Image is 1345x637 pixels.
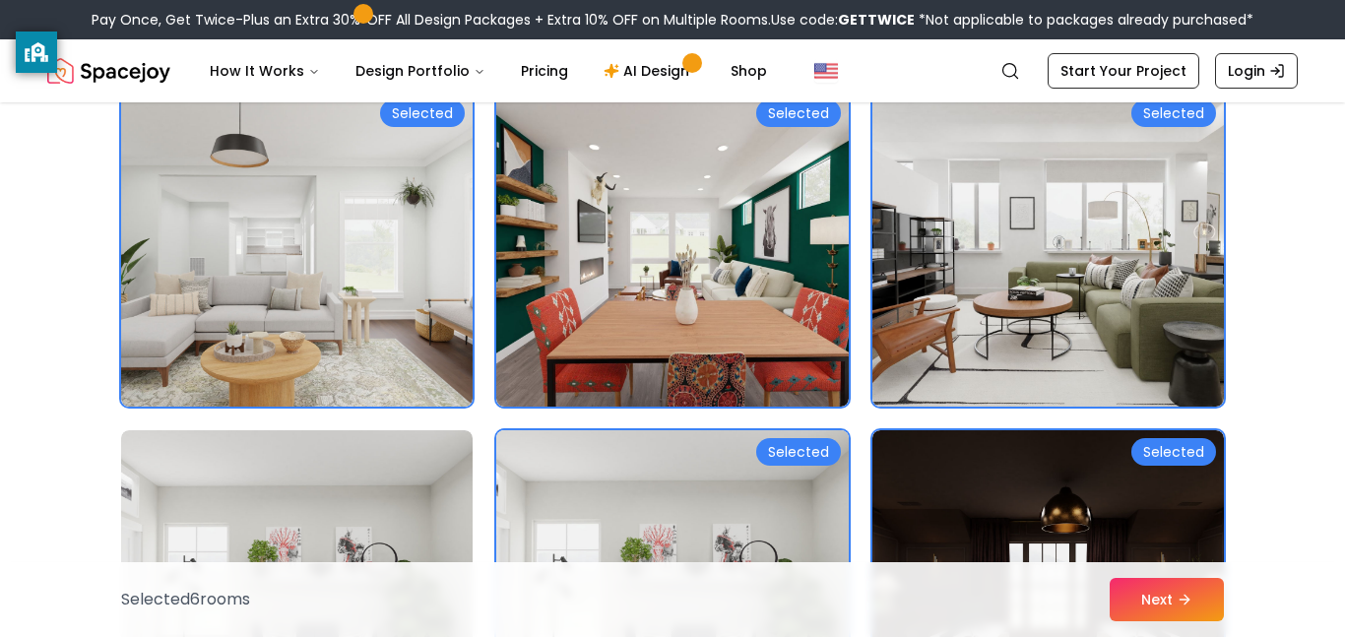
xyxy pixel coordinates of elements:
div: Selected [756,99,841,127]
img: Room room-2 [496,92,848,407]
span: *Not applicable to packages already purchased* [915,10,1253,30]
button: privacy banner [16,32,57,73]
a: Spacejoy [47,51,170,91]
nav: Global [47,39,1298,102]
a: Pricing [505,51,584,91]
div: Selected [1131,99,1216,127]
div: Pay Once, Get Twice-Plus an Extra 30% OFF All Design Packages + Extra 10% OFF on Multiple Rooms. [92,10,1253,30]
b: GETTWICE [838,10,915,30]
a: Shop [715,51,783,91]
a: Start Your Project [1048,53,1199,89]
div: Selected [380,99,465,127]
button: How It Works [194,51,336,91]
img: Room room-1 [121,92,473,407]
a: AI Design [588,51,711,91]
a: Login [1215,53,1298,89]
img: United States [814,59,838,83]
img: Spacejoy Logo [47,51,170,91]
button: Next [1110,578,1224,621]
span: Use code: [771,10,915,30]
img: Room room-3 [872,92,1224,407]
div: Selected [756,438,841,466]
button: Design Portfolio [340,51,501,91]
p: Selected 6 room s [121,588,250,611]
nav: Main [194,51,783,91]
div: Selected [1131,438,1216,466]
